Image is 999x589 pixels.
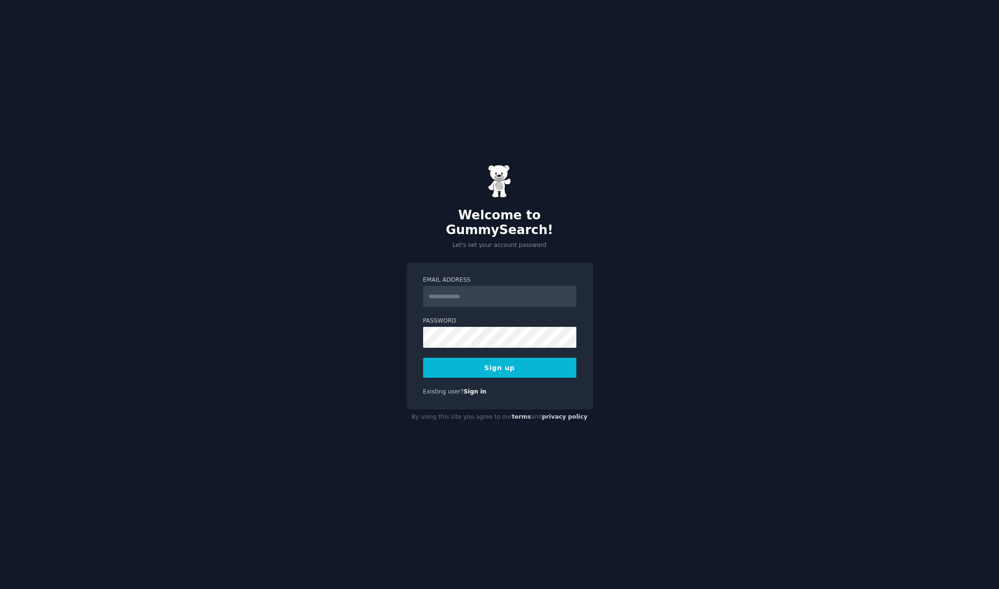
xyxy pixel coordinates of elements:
a: terms [512,413,531,420]
div: By using this site you agree to our and [406,410,593,425]
button: Sign up [423,358,576,378]
h2: Welcome to GummySearch! [406,208,593,238]
a: Sign in [464,388,486,395]
p: Let's set your account password [406,241,593,250]
img: Gummy Bear [488,165,512,198]
a: privacy policy [542,413,588,420]
label: Email Address [423,276,576,285]
span: Existing user? [423,388,464,395]
label: Password [423,317,576,325]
